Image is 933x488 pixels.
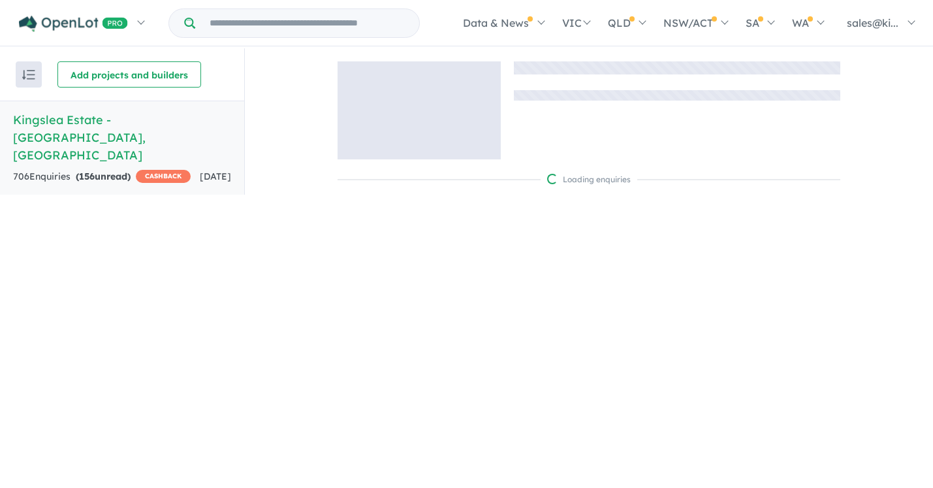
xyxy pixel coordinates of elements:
[200,171,231,182] span: [DATE]
[22,70,35,80] img: sort.svg
[57,61,201,88] button: Add projects and builders
[79,171,95,182] span: 156
[847,16,898,29] span: sales@ki...
[198,9,417,37] input: Try estate name, suburb, builder or developer
[76,171,131,182] strong: ( unread)
[13,169,191,185] div: 706 Enquir ies
[547,173,631,186] div: Loading enquiries
[136,170,191,183] span: CASHBACK
[19,16,128,32] img: Openlot PRO Logo White
[13,111,231,164] h5: Kingslea Estate - [GEOGRAPHIC_DATA] , [GEOGRAPHIC_DATA]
